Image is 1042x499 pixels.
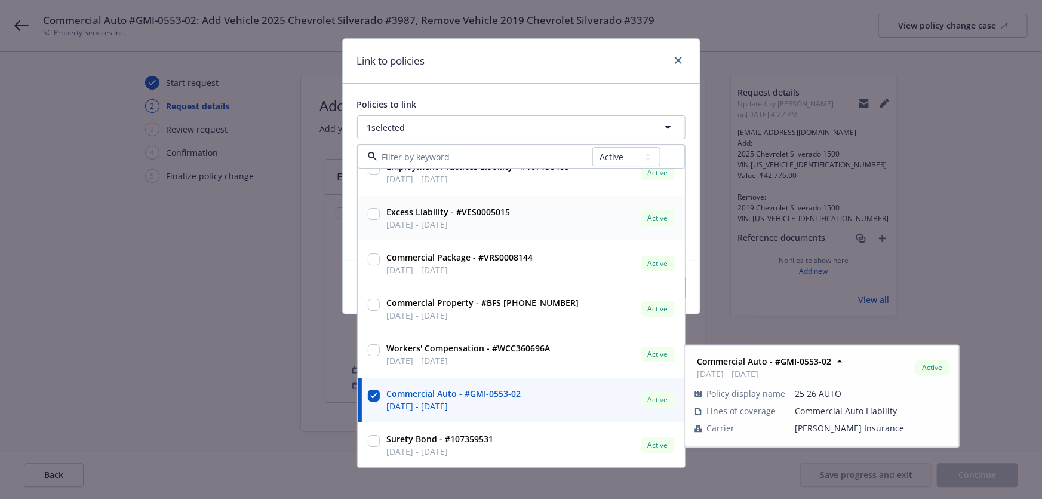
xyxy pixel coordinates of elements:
span: Policy display name [706,388,785,400]
span: [DATE] - [DATE] [387,310,579,322]
strong: Commercial Auto - #GMI-0553-02 [387,388,521,400]
h1: Link to policies [357,53,425,69]
span: Active [920,363,944,374]
span: Commercial Auto Liability [795,405,949,418]
span: 25 26 AUTO [795,388,949,400]
span: [DATE] - [DATE] [697,368,831,381]
strong: Commercial Property - #BFS [PHONE_NUMBER] [387,298,579,309]
input: Filter by keyword [377,151,592,163]
strong: Excess Liability - #VES0005015 [387,207,511,218]
a: close [671,53,686,68]
strong: Workers' Compensation - #WCC360696A [387,343,551,354]
span: Lines of coverage [706,405,776,418]
span: [DATE] - [DATE] [387,173,570,186]
span: Active [646,259,670,270]
span: [PERSON_NAME] Insurance [795,423,949,435]
span: Active [646,395,670,406]
span: [DATE] - [DATE] [387,219,511,231]
strong: Commercial Auto - #GMI-0553-02 [697,356,831,368]
span: Carrier [706,423,734,435]
span: [DATE] - [DATE] [387,355,551,368]
span: [DATE] - [DATE] [387,264,533,277]
span: Policies to link [357,99,417,110]
strong: Surety Bond - #107359531 [387,434,494,445]
span: [DATE] - [DATE] [387,400,521,413]
span: Active [646,350,670,360]
span: Active [646,440,670,451]
span: Active [646,304,670,315]
span: Active [646,168,670,179]
span: [DATE] - [DATE] [387,446,494,458]
strong: Commercial Package - #VRS0008144 [387,252,533,264]
span: 1 selected [367,121,405,134]
strong: Employment Practices Liability - #107130400 [387,161,570,173]
span: Active [646,213,670,224]
button: 1selected [357,115,686,139]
